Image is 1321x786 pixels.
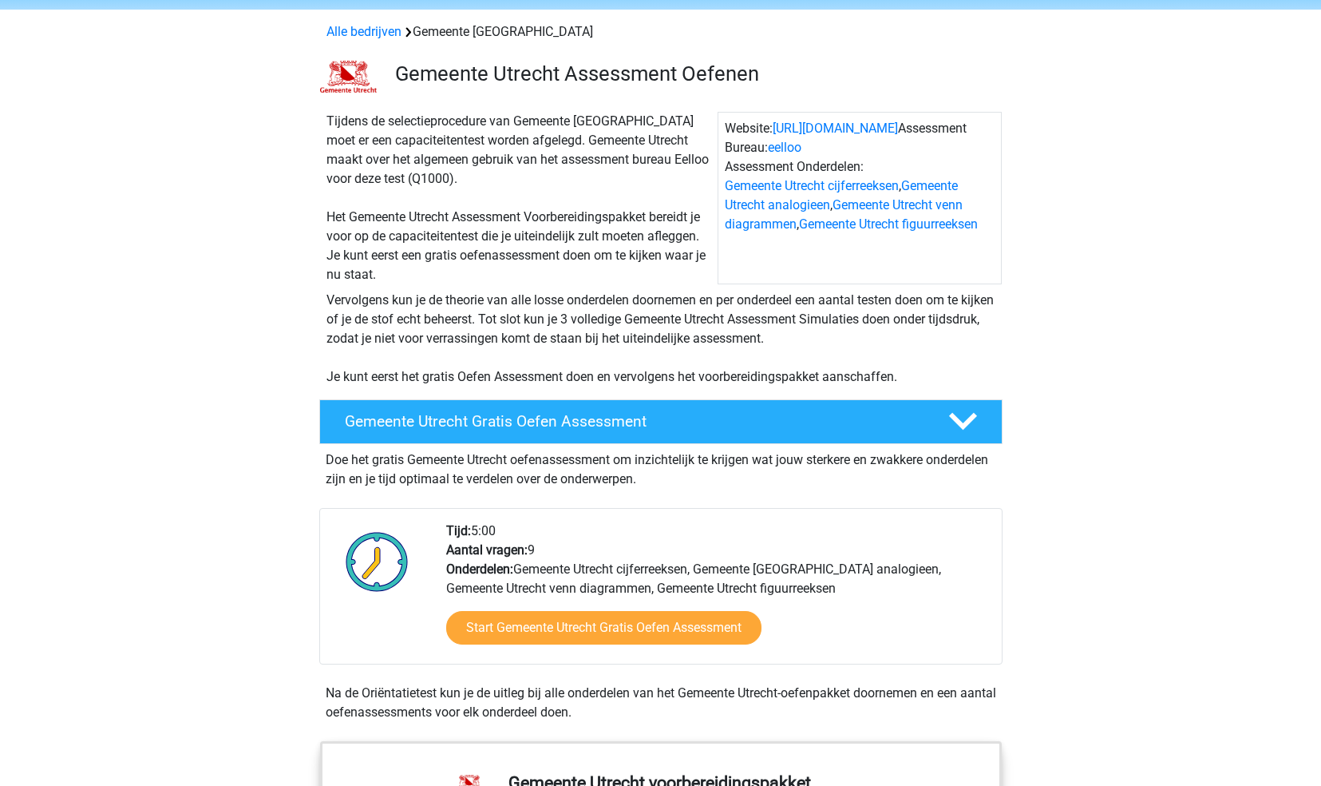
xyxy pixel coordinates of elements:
h3: Gemeente Utrecht Assessment Oefenen [395,62,990,86]
div: Doe het gratis Gemeente Utrecht oefenassessment om inzichtelijk te krijgen wat jouw sterkere en z... [319,444,1003,489]
a: [URL][DOMAIN_NAME] [773,121,898,136]
div: Na de Oriëntatietest kun je de uitleg bij alle onderdelen van het Gemeente Utrecht-oefenpakket do... [319,684,1003,722]
div: Website: Assessment Bureau: Assessment Onderdelen: , , , [718,112,1002,284]
a: Alle bedrijven [326,24,401,39]
a: Gemeente Utrecht analogieen [725,178,958,212]
div: Gemeente [GEOGRAPHIC_DATA] [320,22,1002,42]
a: Gemeente Utrecht venn diagrammen [725,197,963,232]
a: Start Gemeente Utrecht Gratis Oefen Assessment [446,611,761,645]
a: Gemeente Utrecht cijferreeksen [725,178,899,193]
a: eelloo [768,140,801,155]
div: 5:00 9 Gemeente Utrecht cijferreeksen, Gemeente [GEOGRAPHIC_DATA] analogieen, Gemeente Utrecht ve... [434,522,1001,664]
b: Aantal vragen: [446,542,528,558]
a: Gemeente Utrecht Gratis Oefen Assessment [313,399,1009,444]
a: Gemeente Utrecht figuurreeksen [799,216,978,232]
div: Vervolgens kun je de theorie van alle losse onderdelen doornemen en per onderdeel een aantal test... [320,291,1002,387]
div: Tijdens de selectieprocedure van Gemeente [GEOGRAPHIC_DATA] moet er een capaciteitentest worden a... [320,112,718,284]
b: Tijd: [446,523,471,538]
h4: Gemeente Utrecht Gratis Oefen Assessment [345,412,923,431]
img: Klok [337,522,417,601]
b: Onderdelen: [446,562,513,577]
